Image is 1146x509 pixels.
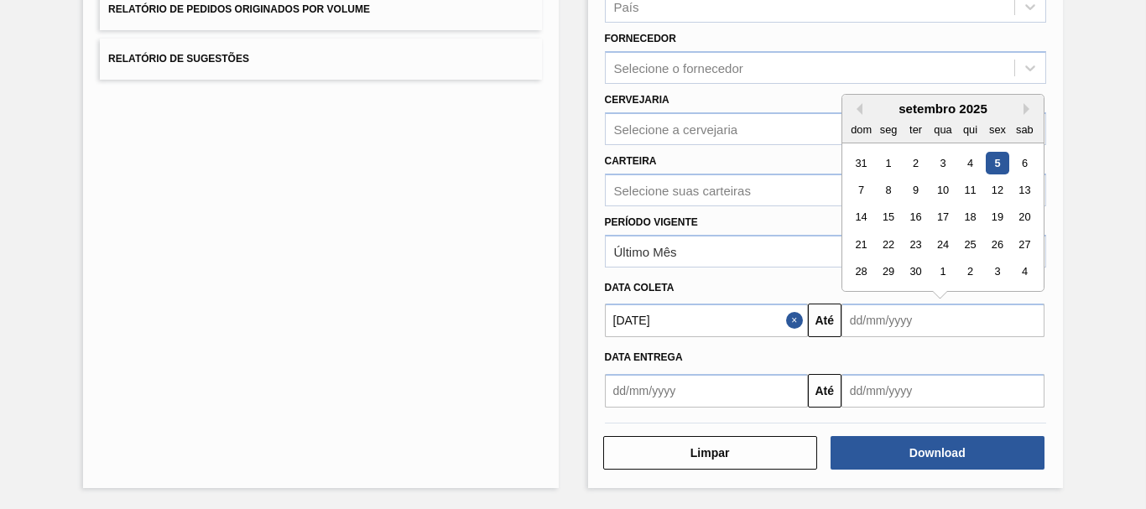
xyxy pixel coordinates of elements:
div: Choose sexta-feira, 26 de setembro de 2025 [986,233,1008,256]
div: Selecione o fornecedor [614,61,743,75]
div: Choose segunda-feira, 1 de setembro de 2025 [877,152,899,174]
label: Período Vigente [605,216,698,228]
div: Choose sábado, 20 de setembro de 2025 [1013,206,1036,229]
div: Choose segunda-feira, 29 de setembro de 2025 [877,261,899,283]
input: dd/mm/yyyy [841,374,1044,408]
div: Choose domingo, 14 de setembro de 2025 [850,206,873,229]
div: Choose terça-feira, 23 de setembro de 2025 [904,233,927,256]
div: Choose quarta-feira, 10 de setembro de 2025 [931,179,954,201]
button: Limpar [603,436,817,470]
div: Último Mês [614,244,677,258]
div: Selecione a cervejaria [614,122,738,136]
div: Choose segunda-feira, 8 de setembro de 2025 [877,179,899,201]
div: Choose quinta-feira, 2 de outubro de 2025 [959,261,982,283]
div: sab [1013,118,1036,141]
div: seg [877,118,899,141]
span: Data entrega [605,351,683,363]
div: Choose sábado, 6 de setembro de 2025 [1013,152,1036,174]
button: Até [808,374,841,408]
div: Choose terça-feira, 2 de setembro de 2025 [904,152,927,174]
div: ter [904,118,927,141]
div: Choose domingo, 28 de setembro de 2025 [850,261,873,283]
div: Choose quinta-feira, 18 de setembro de 2025 [959,206,982,229]
button: Até [808,304,841,337]
div: qui [959,118,982,141]
div: dom [850,118,873,141]
div: Choose quarta-feira, 3 de setembro de 2025 [931,152,954,174]
button: Relatório de Sugestões [100,39,541,80]
div: Choose terça-feira, 16 de setembro de 2025 [904,206,927,229]
div: Choose quinta-feira, 4 de setembro de 2025 [959,152,982,174]
div: setembro 2025 [842,101,1044,116]
div: Choose segunda-feira, 22 de setembro de 2025 [877,233,899,256]
button: Close [786,304,808,337]
div: Choose sexta-feira, 3 de outubro de 2025 [986,261,1008,283]
div: Choose segunda-feira, 15 de setembro de 2025 [877,206,899,229]
div: Choose terça-feira, 30 de setembro de 2025 [904,261,927,283]
div: Choose terça-feira, 9 de setembro de 2025 [904,179,927,201]
div: qua [931,118,954,141]
div: Choose domingo, 21 de setembro de 2025 [850,233,873,256]
div: Choose sábado, 27 de setembro de 2025 [1013,233,1036,256]
div: Selecione suas carteiras [614,183,751,197]
button: Previous Month [851,103,862,115]
span: Data coleta [605,282,675,293]
span: Relatório de Pedidos Originados por Volume [108,3,370,15]
div: Choose quarta-feira, 17 de setembro de 2025 [931,206,954,229]
div: Choose sábado, 4 de outubro de 2025 [1013,261,1036,283]
label: Fornecedor [605,33,676,44]
input: dd/mm/yyyy [841,304,1044,337]
div: Choose sábado, 13 de setembro de 2025 [1013,179,1036,201]
button: Download [831,436,1044,470]
div: Choose domingo, 31 de agosto de 2025 [850,152,873,174]
button: Next Month [1024,103,1035,115]
div: sex [986,118,1008,141]
div: Choose quinta-feira, 11 de setembro de 2025 [959,179,982,201]
div: Choose quinta-feira, 25 de setembro de 2025 [959,233,982,256]
div: Choose sexta-feira, 12 de setembro de 2025 [986,179,1008,201]
div: Choose sexta-feira, 19 de setembro de 2025 [986,206,1008,229]
div: month 2025-09 [847,149,1038,285]
div: Choose domingo, 7 de setembro de 2025 [850,179,873,201]
div: Choose quarta-feira, 1 de outubro de 2025 [931,261,954,283]
label: Cervejaria [605,94,669,106]
span: Relatório de Sugestões [108,53,249,65]
input: dd/mm/yyyy [605,374,808,408]
label: Carteira [605,155,657,167]
input: dd/mm/yyyy [605,304,808,337]
div: Choose sexta-feira, 5 de setembro de 2025 [986,152,1008,174]
div: Choose quarta-feira, 24 de setembro de 2025 [931,233,954,256]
